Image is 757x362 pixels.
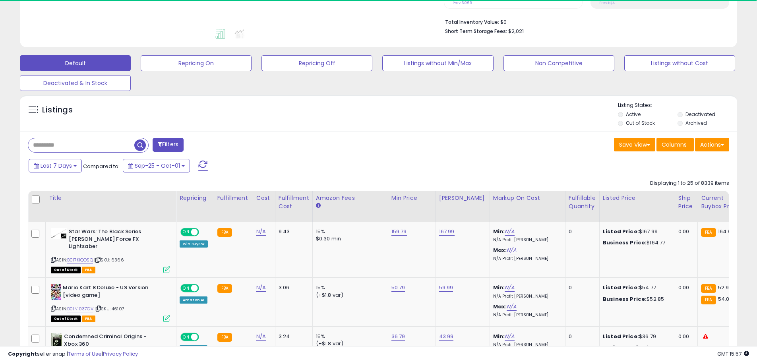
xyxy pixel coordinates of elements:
a: N/A [256,228,266,236]
div: $36.79 [603,333,669,340]
span: 2025-10-9 15:57 GMT [717,350,749,358]
span: 52.9 [718,284,729,291]
small: Amazon Fees. [316,202,321,209]
a: 50.79 [391,284,405,292]
span: | SKU: 6366 [94,257,124,263]
div: 0 [569,228,593,235]
small: FBA [701,284,716,293]
label: Out of Stock [626,120,655,126]
div: ASIN: [51,228,170,272]
div: Displaying 1 to 25 of 8339 items [650,180,729,187]
h5: Listings [42,105,73,116]
p: N/A Profit [PERSON_NAME] [493,312,559,318]
small: Prev: N/A [599,0,615,5]
div: $52.85 [603,296,669,303]
div: 0 [569,333,593,340]
img: 51ADMIHcr+L._SL40_.jpg [51,333,62,349]
b: Condemned Criminal Origins - Xbox 360 [64,333,161,350]
button: Repricing On [141,55,252,71]
p: N/A Profit [PERSON_NAME] [493,237,559,243]
button: Default [20,55,131,71]
button: Actions [695,138,729,151]
b: Min: [493,228,505,235]
div: Min Price [391,194,432,202]
span: All listings that are currently out of stock and unavailable for purchase on Amazon [51,316,81,322]
span: OFF [198,229,211,236]
strong: Copyright [8,350,37,358]
a: N/A [505,228,514,236]
small: Prev: 6,065 [453,0,472,5]
b: Star Wars: The Black Series [PERSON_NAME] Force FX Lightsaber [69,228,165,252]
b: Business Price: [603,295,647,303]
b: Short Term Storage Fees: [445,28,507,35]
img: 31ap+ZV8LZL._SL40_.jpg [51,228,67,239]
div: 3.06 [279,284,306,291]
b: Total Inventory Value: [445,19,499,25]
a: N/A [505,333,514,341]
div: [PERSON_NAME] [439,194,486,202]
a: 167.99 [439,228,455,236]
a: B017KIQOSQ [67,257,93,263]
div: Fulfillable Quantity [569,194,596,211]
a: N/A [256,333,266,341]
button: Save View [614,138,655,151]
div: Markup on Cost [493,194,562,202]
a: B01N1037CV [67,306,93,312]
b: Max: [493,303,507,310]
small: FBA [217,284,232,293]
span: ON [181,334,191,341]
div: Title [49,194,173,202]
button: Repricing Off [261,55,372,71]
b: Listed Price: [603,228,639,235]
span: All listings that are currently out of stock and unavailable for purchase on Amazon [51,267,81,273]
span: Last 7 Days [41,162,72,170]
button: Sep-25 - Oct-01 [123,159,190,172]
a: 59.99 [439,284,453,292]
span: FBA [82,267,95,273]
div: 9.43 [279,228,306,235]
a: N/A [505,284,514,292]
div: 15% [316,228,382,235]
a: Privacy Policy [103,350,138,358]
button: Listings without Min/Max [382,55,493,71]
p: N/A Profit [PERSON_NAME] [493,256,559,261]
span: 164.93 [718,228,734,235]
div: 0.00 [678,284,691,291]
p: Listing States: [618,102,737,109]
div: $54.77 [603,284,669,291]
div: ASIN: [51,284,170,321]
span: OFF [198,334,211,341]
div: Amazon AI [180,296,207,304]
button: Columns [656,138,694,151]
a: N/A [507,303,516,311]
span: Columns [662,141,687,149]
div: Cost [256,194,272,202]
b: Listed Price: [603,284,639,291]
a: 43.99 [439,333,454,341]
b: Min: [493,333,505,340]
a: N/A [256,284,266,292]
div: Current Buybox Price [701,194,742,211]
div: Ship Price [678,194,694,211]
button: Non Competitive [503,55,614,71]
button: Listings without Cost [624,55,735,71]
span: OFF [198,285,211,292]
span: ON [181,285,191,292]
a: 36.79 [391,333,405,341]
small: FBA [217,333,232,342]
small: FBA [217,228,232,237]
label: Deactivated [685,111,715,118]
a: N/A [507,246,516,254]
div: 3.24 [279,333,306,340]
div: 15% [316,333,382,340]
li: $0 [445,17,723,26]
div: Listed Price [603,194,672,202]
span: Sep-25 - Oct-01 [135,162,180,170]
span: 54.01 [718,295,731,303]
p: N/A Profit [PERSON_NAME] [493,294,559,299]
b: Mario Kart 8 Deluxe - US Version [video game] [63,284,159,301]
small: FBA [701,296,716,304]
span: $2,021 [508,27,524,35]
div: 0.00 [678,333,691,340]
div: seller snap | | [8,350,138,358]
